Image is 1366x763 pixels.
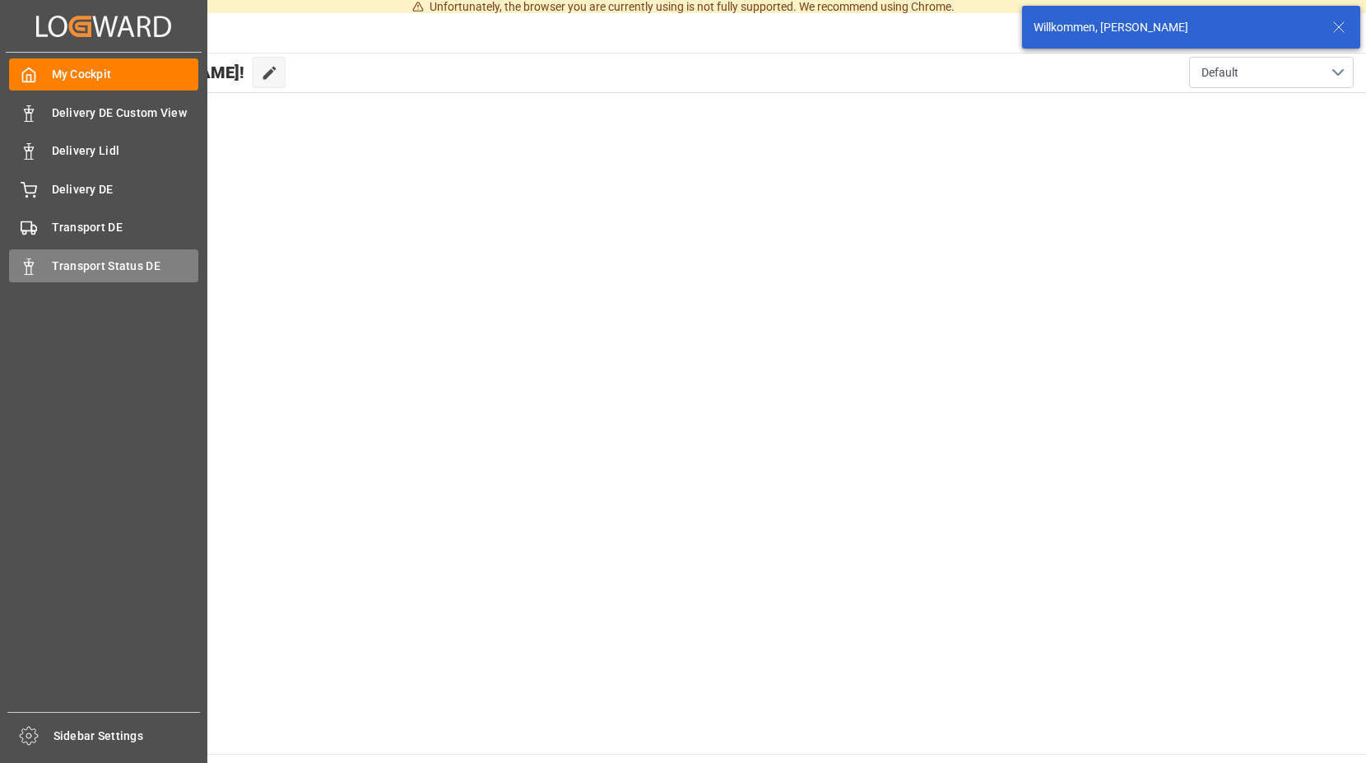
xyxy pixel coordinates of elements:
[1034,19,1317,36] div: Willkommen, [PERSON_NAME]
[9,58,198,91] a: My Cockpit
[1201,64,1238,81] span: Default
[52,66,199,83] span: My Cockpit
[9,135,198,167] a: Delivery Lidl
[52,142,199,160] span: Delivery Lidl
[52,105,199,122] span: Delivery DE Custom View
[53,728,201,745] span: Sidebar Settings
[9,212,198,244] a: Transport DE
[9,96,198,128] a: Delivery DE Custom View
[9,173,198,205] a: Delivery DE
[9,249,198,281] a: Transport Status DE
[52,181,199,198] span: Delivery DE
[52,219,199,236] span: Transport DE
[52,258,199,275] span: Transport Status DE
[1189,57,1354,88] button: open menu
